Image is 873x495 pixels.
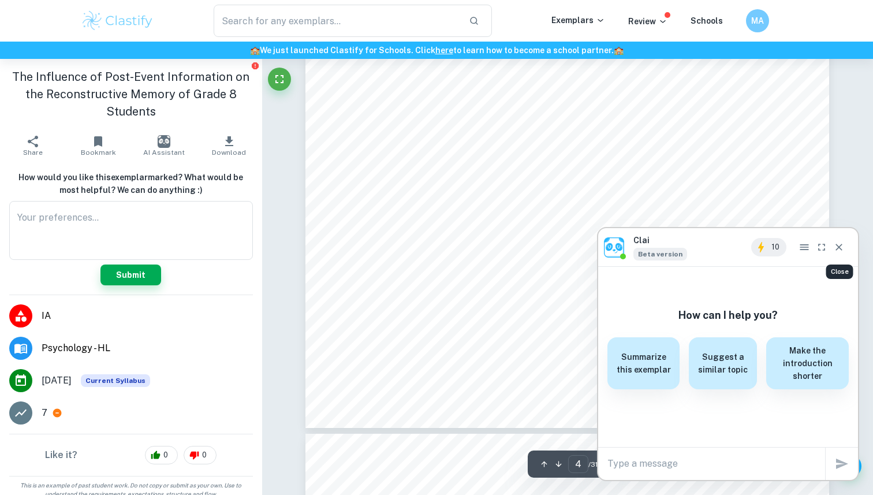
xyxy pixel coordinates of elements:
[367,191,767,202] span: estimates of a car crash given by the group of Grade 8 students who were shown the
[42,341,253,355] span: Psychology - HL
[251,61,260,70] button: Report issue
[131,129,196,162] button: AI Assistant
[158,135,170,148] img: AI Assistant
[184,446,217,464] div: 0
[367,262,767,273] span: estimate of a car crash given by the group of Grade 8 students who were shown the
[633,234,687,247] h6: Clai
[398,239,767,249] span: Research hypothesis (one-tailed): There will be a significantly higher speed
[691,16,723,25] a: Schools
[435,46,453,55] a: here
[628,15,667,28] p: Review
[100,265,161,285] button: Submit
[398,168,416,178] span: Null
[9,68,253,120] h1: The Influence of Post-Event Information on the Reconstructive Memory of Grade 8 Students
[614,351,673,376] h6: Summarize this exemplar
[633,248,687,260] span: Beta version
[614,46,624,55] span: 🏫
[422,168,474,178] span: hypothesis:
[143,148,185,157] span: AI Assistant
[196,129,262,162] button: Download
[9,171,253,196] h6: How would you like this exemplar marked? What would be most helpful? We can do anything :)
[746,9,769,32] button: MA
[696,351,750,376] h6: Suggest a similar topic
[2,44,871,57] h6: We just launched Clastify for Schools. Click to learn how to become a school partner.
[81,374,150,387] div: This exemplar is based on the current syllabus. Feel free to refer to it for inspiration/ideas wh...
[554,168,767,178] span: no significant difference between the speed
[367,285,696,296] span: verb <smashed= than the students who were shown the verb <contacted.=
[196,449,213,461] span: 0
[678,307,778,323] h6: How can I help you?
[212,148,246,157] span: Download
[588,459,598,470] span: / 31
[751,14,764,27] h6: MA
[773,344,842,382] h6: Make the introduction shorter
[42,309,253,323] span: IA
[764,241,786,253] span: 10
[367,215,676,225] span: verb <smashed= and students who were shown the verb <contacted.=
[514,168,529,178] span: will
[65,129,130,162] button: Bookmark
[45,448,77,462] h6: Like it?
[367,144,483,154] span: watching a car crash film.
[157,449,174,461] span: 0
[367,120,767,131] span: speed estimates provided by the Grade 8 students in kilometers per hour (kph) after
[214,5,460,37] input: Search for any exemplars...
[604,237,624,258] img: clai.png
[250,46,260,55] span: 🏫
[268,68,291,91] button: Fullscreen
[830,238,848,256] button: Close
[42,374,72,388] span: [DATE]
[81,148,116,157] span: Bookmark
[367,96,767,107] span: see if our experiment would display similar results. The dependent variable was the
[813,238,830,256] button: Fullscreen
[81,374,150,387] span: Current Syllabus
[367,73,767,83] span: most significant difference in speed estimates in the original study, and we wanted to
[481,168,508,178] span: There
[145,446,178,464] div: 0
[535,168,547,178] span: be
[81,9,154,32] img: Clastify logo
[796,238,813,256] button: Chat History
[42,406,47,420] p: 7
[826,265,853,279] div: Close
[551,14,605,27] p: Exemplars
[23,148,43,157] span: Share
[633,247,687,260] div: Clai is an AI assistant and is still in beta. He might sometimes make mistakes. Feel free to cont...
